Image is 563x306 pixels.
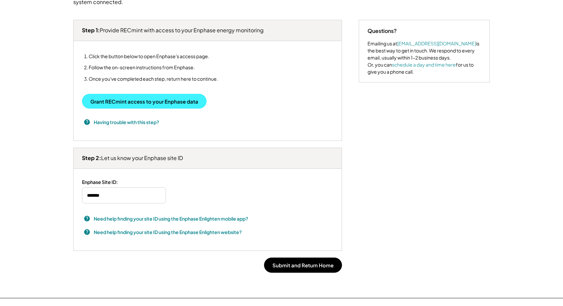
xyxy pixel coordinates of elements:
li: Follow the on-screen instructions from Enphase. [89,65,218,70]
div: Emailing us at is the best way to get in touch. We respond to every email, usually within 1-2 bus... [367,40,481,75]
h3: Having trouble with this step? [94,119,159,126]
button: Grant RECmint access to your Enphase data [82,94,207,109]
strong: Step 2: [82,154,101,161]
button: Submit and Return Home [264,258,342,273]
a: [EMAIL_ADDRESS][DOMAIN_NAME] [397,40,476,46]
div: Enphase Site ID: [82,179,118,185]
strong: Step 1: [82,27,100,34]
h3: Provide RECmint with access to your Enphase energy monitoring [82,27,264,34]
h3: Let us know your Enphase site ID [82,155,183,162]
li: Click the button below to open Enphase's access page. [89,53,218,59]
a: schedule a day and time here [392,62,456,68]
div: Need help finding your site ID using the Enphase Enlighten website? [94,229,242,236]
li: Once you've completed each step, return here to continue. [89,76,218,82]
div: Need help finding your site ID using the Enphase Enlighten mobile app? [94,215,248,222]
div: Questions? [367,27,397,35]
